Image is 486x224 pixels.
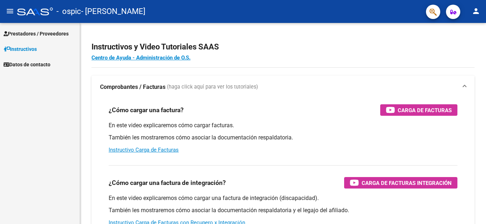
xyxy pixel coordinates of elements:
span: Prestadores / Proveedores [4,30,69,38]
p: También les mostraremos cómo asociar la documentación respaldatoria y el legajo del afiliado. [109,206,457,214]
mat-icon: menu [6,7,14,15]
span: Carga de Facturas Integración [362,178,452,187]
a: Centro de Ayuda - Administración de O.S. [91,54,190,61]
p: En este video explicaremos cómo cargar facturas. [109,121,457,129]
span: Carga de Facturas [398,106,452,115]
span: Instructivos [4,45,37,53]
p: En este video explicaremos cómo cargar una factura de integración (discapacidad). [109,194,457,202]
mat-expansion-panel-header: Comprobantes / Facturas (haga click aquí para ver los tutoriales) [91,76,475,99]
strong: Comprobantes / Facturas [100,83,165,91]
mat-icon: person [472,7,480,15]
iframe: Intercom live chat [462,200,479,217]
button: Carga de Facturas [380,104,457,116]
button: Carga de Facturas Integración [344,177,457,189]
h3: ¿Cómo cargar una factura? [109,105,184,115]
h3: ¿Cómo cargar una factura de integración? [109,178,226,188]
span: (haga click aquí para ver los tutoriales) [167,83,258,91]
span: Datos de contacto [4,61,50,68]
a: Instructivo Carga de Facturas [109,147,179,153]
p: También les mostraremos cómo asociar la documentación respaldatoria. [109,134,457,142]
h2: Instructivos y Video Tutoriales SAAS [91,40,475,54]
span: - ospic [56,4,81,19]
span: - [PERSON_NAME] [81,4,145,19]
